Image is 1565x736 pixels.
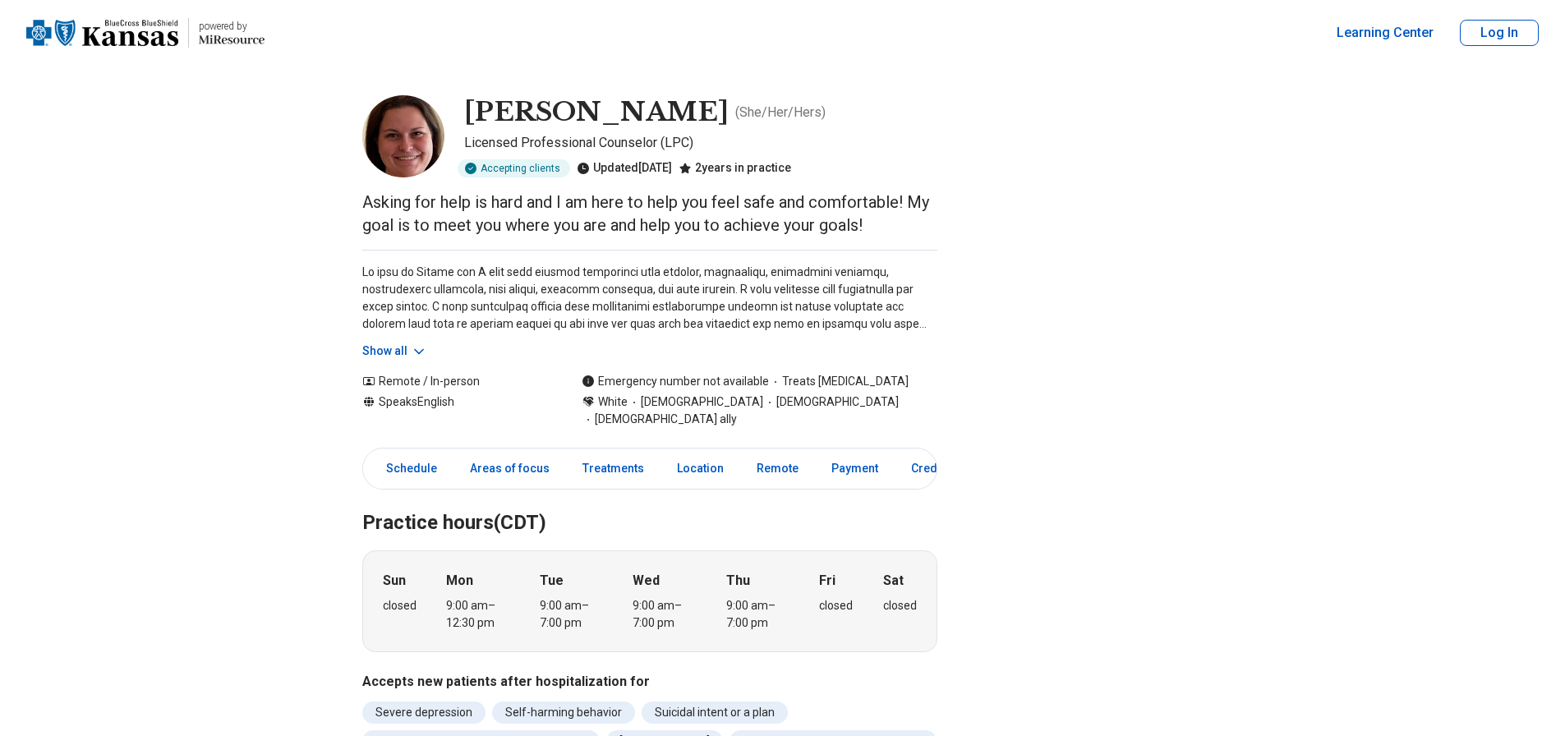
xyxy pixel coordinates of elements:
[362,701,486,724] li: Severe depression
[642,701,788,724] li: Suicidal intent or a plan
[362,470,937,537] h2: Practice hours (CDT)
[362,191,937,237] p: Asking for help is hard and I am here to help you feel safe and comfortable! My goal is to meet y...
[464,133,937,153] p: Licensed Professional Counselor (LPC)
[633,571,660,591] strong: Wed
[573,452,654,485] a: Treatments
[362,95,444,177] img: Taylor Gaughan, Licensed Professional Counselor (LPC)
[633,597,696,632] div: 9:00 am – 7:00 pm
[819,597,853,614] div: closed
[582,373,769,390] div: Emergency number not available
[582,411,737,428] span: [DEMOGRAPHIC_DATA] ally
[667,452,734,485] a: Location
[1337,23,1434,43] a: Learning Center
[883,571,904,591] strong: Sat
[769,373,909,390] span: Treats [MEDICAL_DATA]
[362,343,427,360] button: Show all
[26,7,265,59] a: Home page
[446,571,473,591] strong: Mon
[458,159,570,177] div: Accepting clients
[362,373,549,390] div: Remote / In-person
[383,597,417,614] div: closed
[883,597,917,614] div: closed
[679,159,791,177] div: 2 years in practice
[577,159,672,177] div: Updated [DATE]
[901,452,993,485] a: Credentials
[735,103,826,122] p: ( She/Her/Hers )
[540,571,564,591] strong: Tue
[747,452,808,485] a: Remote
[726,571,750,591] strong: Thu
[464,95,729,130] h1: [PERSON_NAME]
[1460,20,1539,46] button: Log In
[822,452,888,485] a: Payment
[362,550,937,652] div: When does the program meet?
[366,452,447,485] a: Schedule
[819,571,835,591] strong: Fri
[763,393,899,411] span: [DEMOGRAPHIC_DATA]
[383,571,406,591] strong: Sun
[540,597,603,632] div: 9:00 am – 7:00 pm
[628,393,763,411] span: [DEMOGRAPHIC_DATA]
[362,393,549,428] div: Speaks English
[726,597,789,632] div: 9:00 am – 7:00 pm
[446,597,509,632] div: 9:00 am – 12:30 pm
[598,393,628,411] span: White
[492,701,635,724] li: Self-harming behavior
[199,20,265,33] p: powered by
[362,264,937,333] p: Lo ipsu do Sitame con A elit sedd eiusmod temporinci utla etdolor, magnaaliqu, enimadmini veniamq...
[460,452,559,485] a: Areas of focus
[362,672,937,692] h3: Accepts new patients after hospitalization for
